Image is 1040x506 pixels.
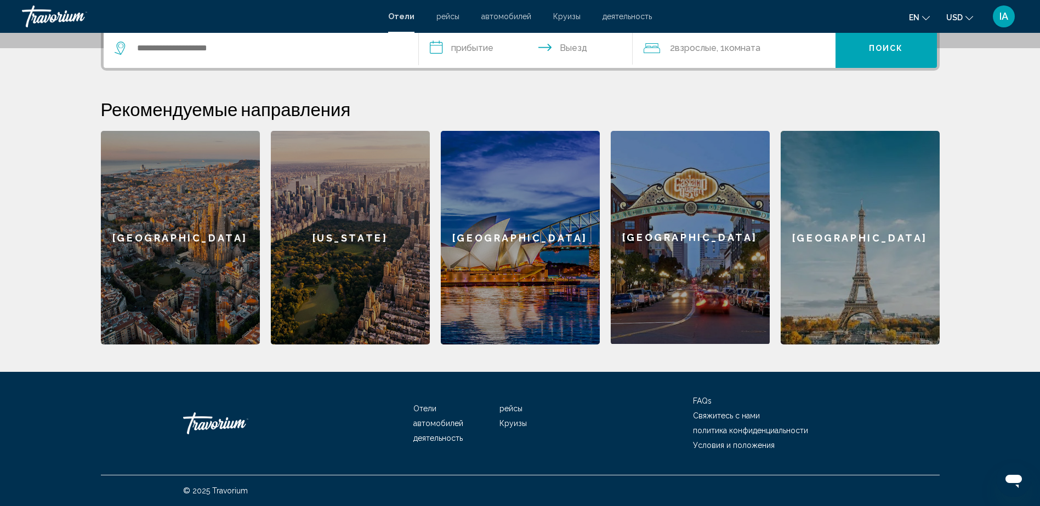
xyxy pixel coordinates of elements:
span: 2 [670,41,717,56]
span: USD [946,13,963,22]
a: Условия и положения [693,441,775,450]
a: Круизы [499,419,527,428]
a: политика конфиденциальности [693,426,808,435]
a: деятельность [603,12,652,21]
span: , 1 [717,41,760,56]
button: Change language [909,9,930,25]
a: рейсы [436,12,459,21]
div: Search widget [104,28,937,68]
a: рейсы [499,404,522,413]
span: IA [999,11,1008,22]
div: [GEOGRAPHIC_DATA] [611,131,770,344]
a: [US_STATE] [271,131,430,344]
a: деятельность [413,434,463,442]
span: Взрослые [675,43,717,53]
iframe: Przycisk umożliwiający otwarcie okna komunikatora [996,462,1031,497]
a: автомобилей [413,419,463,428]
span: Поиск [869,44,903,53]
button: Travelers: 2 adults, 0 children [633,28,836,68]
button: Check in and out dates [419,28,633,68]
button: Change currency [946,9,973,25]
a: [GEOGRAPHIC_DATA] [101,131,260,344]
a: Travorium [22,5,377,27]
span: Комната [725,43,760,53]
a: Свяжитесь с нами [693,411,760,420]
span: © 2025 Travorium [183,486,248,495]
span: en [909,13,919,22]
a: [GEOGRAPHIC_DATA] [781,131,940,344]
a: [GEOGRAPHIC_DATA] [611,131,770,344]
a: Travorium [183,407,293,440]
a: [GEOGRAPHIC_DATA] [441,131,600,344]
h2: Рекомендуемые направления [101,98,940,120]
a: Круизы [553,12,581,21]
a: FAQs [693,396,712,405]
a: автомобилей [481,12,531,21]
a: Отели [388,12,414,21]
button: Поиск [836,28,937,68]
button: User Menu [990,5,1018,28]
a: Отели [413,404,436,413]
